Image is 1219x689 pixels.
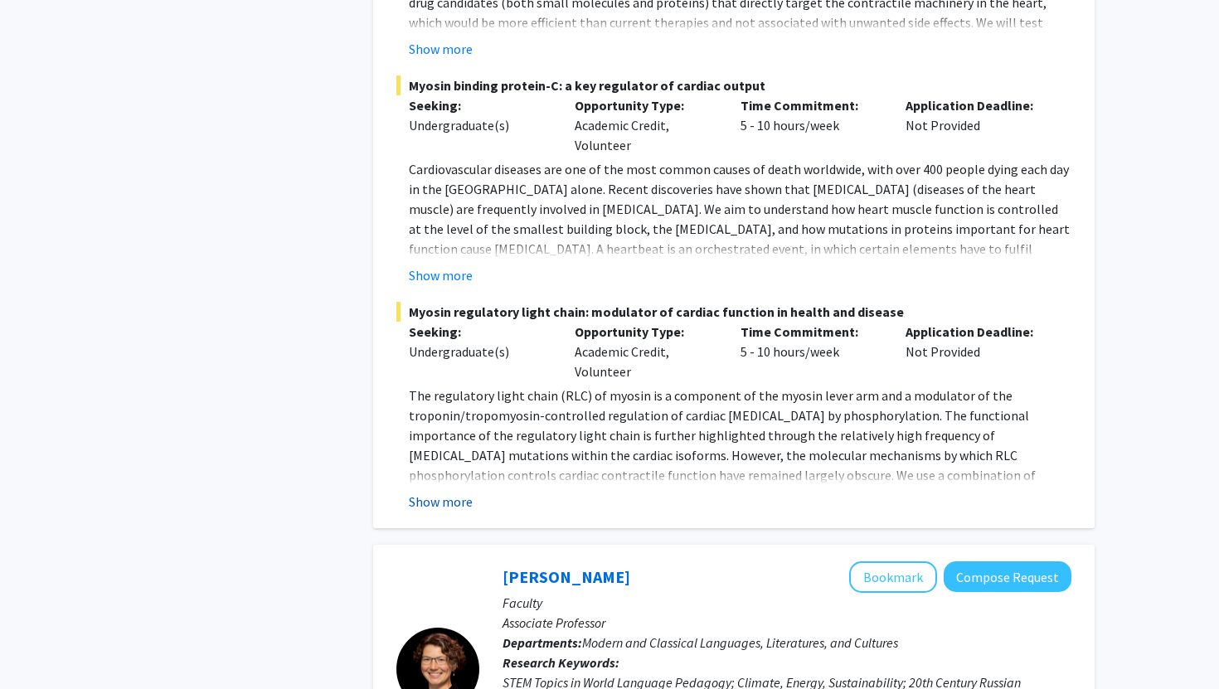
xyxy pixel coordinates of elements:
div: Undergraduate(s) [409,342,550,361]
div: Academic Credit, Volunteer [562,95,728,155]
p: Seeking: [409,322,550,342]
p: Time Commitment: [741,95,881,115]
b: Departments: [503,634,582,651]
p: Opportunity Type: [575,95,716,115]
span: Myosin binding protein-C: a key regulator of cardiac output [396,75,1071,95]
span: The regulatory light chain (RLC) of myosin is a component of the myosin lever arm and a modulator... [409,387,1056,523]
p: Time Commitment: [741,322,881,342]
div: Not Provided [893,95,1059,155]
button: Show more [409,265,473,285]
p: Application Deadline: [906,95,1047,115]
p: Faculty [503,593,1071,613]
b: Research Keywords: [503,654,619,671]
button: Show more [409,39,473,59]
div: Academic Credit, Volunteer [562,322,728,381]
div: 5 - 10 hours/week [728,322,894,381]
a: [PERSON_NAME] [503,566,630,587]
p: Application Deadline: [906,322,1047,342]
div: 5 - 10 hours/week [728,95,894,155]
span: Myosin regulatory light chain: modulator of cardiac function in health and disease [396,302,1071,322]
button: Compose Request to Molly Blasing [944,561,1071,592]
button: Add Molly Blasing to Bookmarks [849,561,937,593]
iframe: Chat [12,614,70,677]
div: Not Provided [893,322,1059,381]
p: Associate Professor [503,613,1071,633]
span: Modern and Classical Languages, Literatures, and Cultures [582,634,898,651]
button: Show more [409,492,473,512]
div: Undergraduate(s) [409,115,550,135]
p: Opportunity Type: [575,322,716,342]
p: Seeking: [409,95,550,115]
span: Cardiovascular diseases are one of the most common causes of death worldwide, with over 400 peopl... [409,161,1070,297]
